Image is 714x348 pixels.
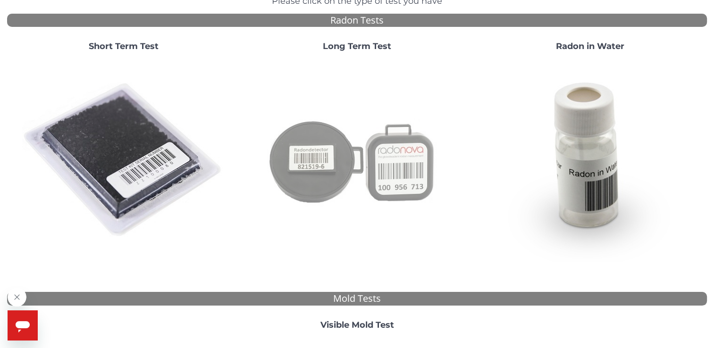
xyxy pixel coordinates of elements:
div: Mold Tests [7,292,707,306]
span: Help [6,7,21,14]
strong: Short Term Test [89,41,159,51]
strong: Long Term Test [323,41,391,51]
img: Radtrak2vsRadtrak3.jpg [255,59,458,262]
iframe: Button to launch messaging window [8,310,38,340]
img: ShortTerm.jpg [22,59,225,262]
strong: Radon in Water [556,41,624,51]
strong: Visible Mold Test [320,320,394,330]
img: RadoninWater.jpg [489,59,692,262]
iframe: Close message [8,288,26,307]
div: Radon Tests [7,14,707,27]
